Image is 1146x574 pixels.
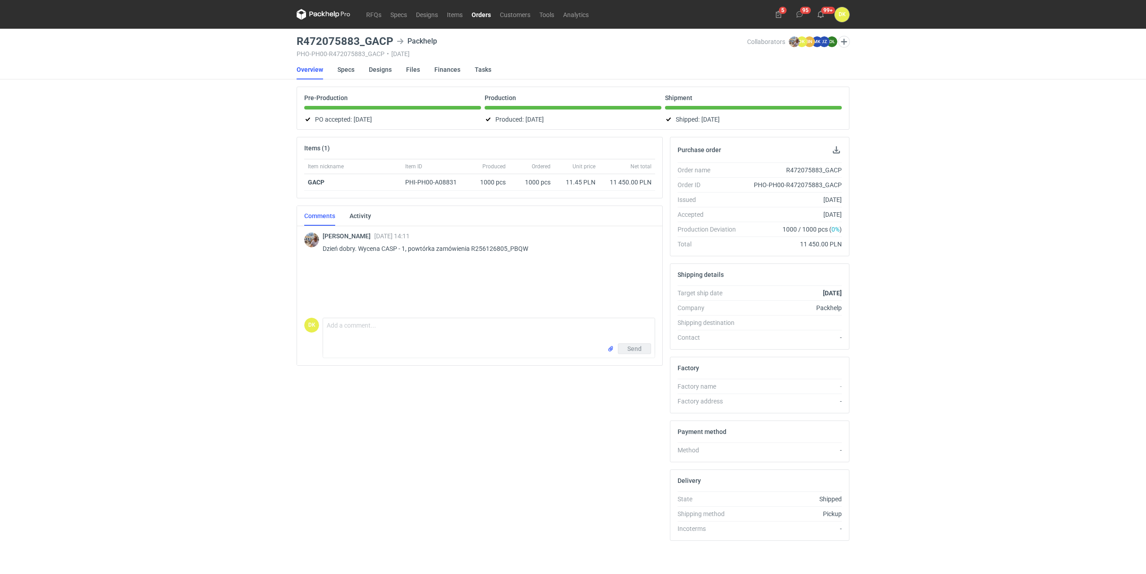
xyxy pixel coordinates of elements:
[627,346,642,352] span: Send
[743,446,842,455] div: -
[665,94,692,101] p: Shipment
[796,36,807,47] figcaption: DK
[743,397,842,406] div: -
[387,50,389,57] span: •
[678,303,743,312] div: Company
[678,166,743,175] div: Order name
[386,9,411,20] a: Specs
[297,60,323,79] a: Overview
[743,509,842,518] div: Pickup
[603,178,652,187] div: 11 450.00 PLN
[509,174,554,191] div: 1000 pcs
[495,9,535,20] a: Customers
[442,9,467,20] a: Items
[434,60,460,79] a: Finances
[678,318,743,327] div: Shipping destination
[831,145,842,155] button: Download PO
[678,509,743,518] div: Shipping method
[485,94,516,101] p: Production
[835,7,849,22] div: Dominika Kaczyńska
[304,94,348,101] p: Pre-Production
[743,195,842,204] div: [DATE]
[618,343,651,354] button: Send
[304,318,319,333] figcaption: DK
[297,9,350,20] svg: Packhelp Pro
[789,36,800,47] img: Michał Palasek
[482,163,506,170] span: Produced
[804,36,815,47] figcaption: BN
[743,166,842,175] div: R472075883_GACP
[630,163,652,170] span: Net total
[743,382,842,391] div: -
[678,146,721,153] h2: Purchase order
[535,9,559,20] a: Tools
[469,174,509,191] div: 1000 pcs
[337,60,354,79] a: Specs
[678,495,743,504] div: State
[304,114,481,125] div: PO accepted:
[678,240,743,249] div: Total
[397,36,437,47] div: Packhelp
[475,60,491,79] a: Tasks
[819,36,830,47] figcaption: JZ
[308,163,344,170] span: Item nickname
[573,163,595,170] span: Unit price
[678,524,743,533] div: Incoterms
[369,60,392,79] a: Designs
[827,36,837,47] figcaption: OŁ
[831,226,840,233] span: 0%
[405,163,422,170] span: Item ID
[783,225,842,234] span: 1000 / 1000 pcs ( )
[532,163,551,170] span: Ordered
[743,240,842,249] div: 11 450.00 PLN
[467,9,495,20] a: Orders
[743,495,842,504] div: Shipped
[701,114,720,125] span: [DATE]
[743,210,842,219] div: [DATE]
[405,178,465,187] div: PHI-PH00-A08831
[297,36,393,47] h3: R472075883_GACP
[814,7,828,22] button: 99+
[743,180,842,189] div: PHO-PH00-R472075883_GACP
[304,206,335,226] a: Comments
[678,364,699,372] h2: Factory
[678,180,743,189] div: Order ID
[678,446,743,455] div: Method
[743,524,842,533] div: -
[678,210,743,219] div: Accepted
[323,243,648,254] p: Dzień dobry. Wycena CASP - 1, powtórka zamówienia R256126805_PBQW
[304,318,319,333] div: Dominika Kaczyńska
[678,477,701,484] h2: Delivery
[678,195,743,204] div: Issued
[678,428,726,435] h2: Payment method
[485,114,661,125] div: Produced:
[792,7,807,22] button: 95
[835,7,849,22] button: DK
[323,232,374,240] span: [PERSON_NAME]
[665,114,842,125] div: Shipped:
[411,9,442,20] a: Designs
[678,382,743,391] div: Factory name
[678,271,724,278] h2: Shipping details
[747,38,785,45] span: Collaborators
[559,9,593,20] a: Analytics
[304,145,330,152] h2: Items (1)
[678,289,743,298] div: Target ship date
[354,114,372,125] span: [DATE]
[304,232,319,247] img: Michał Palasek
[350,206,371,226] a: Activity
[678,225,743,234] div: Production Deviation
[374,232,410,240] span: [DATE] 14:11
[823,289,842,297] strong: [DATE]
[838,36,850,48] button: Edit collaborators
[743,303,842,312] div: Packhelp
[308,179,324,186] strong: GACP
[812,36,822,47] figcaption: MK
[678,397,743,406] div: Factory address
[362,9,386,20] a: RFQs
[558,178,595,187] div: 11.45 PLN
[525,114,544,125] span: [DATE]
[678,333,743,342] div: Contact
